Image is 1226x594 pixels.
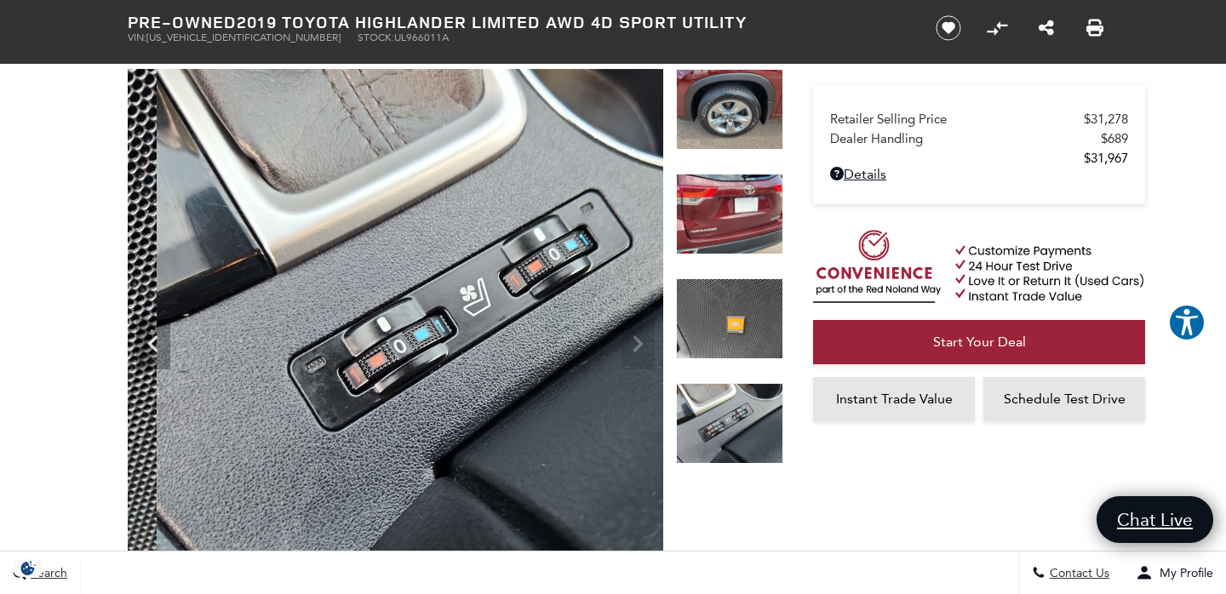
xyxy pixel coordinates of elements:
[933,334,1026,350] span: Start Your Deal
[676,383,783,464] img: Used 2019 Red Toyota Limited image 35
[1046,566,1109,580] span: Contact Us
[1097,496,1213,543] a: Chat Live
[830,166,1128,182] a: Details
[1168,304,1206,341] button: Explore your accessibility options
[9,559,48,577] img: Opt-Out Icon
[830,111,1084,127] span: Retailer Selling Price
[813,377,975,421] a: Instant Trade Value
[1086,18,1103,38] a: Print this Pre-Owned 2019 Toyota Highlander Limited AWD 4D Sport Utility
[830,151,1128,166] a: $31,967
[1168,304,1206,345] aside: Accessibility Help Desk
[358,31,394,43] span: Stock:
[1109,508,1201,531] span: Chat Live
[813,320,1145,364] a: Start Your Deal
[128,31,146,43] span: VIN:
[676,69,783,150] img: Used 2019 Red Toyota Limited image 32
[830,111,1128,127] a: Retailer Selling Price $31,278
[128,10,237,33] strong: Pre-Owned
[1153,566,1213,580] span: My Profile
[984,15,1010,41] button: Compare Vehicle
[146,31,341,43] span: [US_VEHICLE_IDENTIFICATION_NUMBER]
[676,278,783,359] img: Used 2019 Red Toyota Limited image 34
[830,131,1101,146] span: Dealer Handling
[136,318,170,369] div: Previous
[1123,551,1226,594] button: Open user profile menu
[128,69,842,561] img: Used 2019 Red Toyota Limited image 35
[930,14,967,42] button: Save vehicle
[1084,151,1128,166] span: $31,967
[983,377,1145,421] a: Schedule Test Drive
[1039,18,1054,38] a: Share this Pre-Owned 2019 Toyota Highlander Limited AWD 4D Sport Utility
[9,559,48,577] section: Click to Open Cookie Consent Modal
[830,131,1128,146] a: Dealer Handling $689
[1004,391,1126,407] span: Schedule Test Drive
[394,31,449,43] span: UL966011A
[128,13,907,31] h1: 2019 Toyota Highlander Limited AWD 4D Sport Utility
[836,391,953,407] span: Instant Trade Value
[1084,111,1128,127] span: $31,278
[1101,131,1128,146] span: $689
[676,174,783,254] img: Used 2019 Red Toyota Limited image 33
